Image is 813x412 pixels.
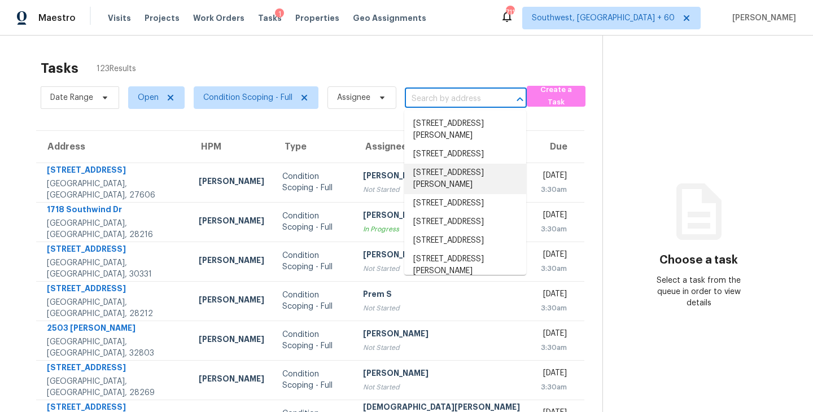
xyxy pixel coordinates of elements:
[353,12,426,24] span: Geo Assignments
[541,223,567,235] div: 3:30am
[659,255,738,266] h3: Choose a task
[354,131,532,163] th: Assignee
[363,170,523,184] div: [PERSON_NAME]
[47,204,181,218] div: 1718 Southwind Dr
[47,218,181,240] div: [GEOGRAPHIC_DATA], [GEOGRAPHIC_DATA], 28216
[295,12,339,24] span: Properties
[363,263,523,274] div: Not Started
[541,263,567,274] div: 3:30am
[404,164,526,194] li: [STREET_ADDRESS][PERSON_NAME]
[282,329,344,352] div: Condition Scoping - Full
[258,14,282,22] span: Tasks
[199,176,264,190] div: [PERSON_NAME]
[651,275,747,309] div: Select a task from the queue in order to view details
[199,334,264,348] div: [PERSON_NAME]
[532,131,584,163] th: Due
[541,184,567,195] div: 3:30am
[47,283,181,297] div: [STREET_ADDRESS]
[282,369,344,391] div: Condition Scoping - Full
[527,86,585,107] button: Create a Task
[282,290,344,312] div: Condition Scoping - Full
[404,194,526,213] li: [STREET_ADDRESS]
[363,328,523,342] div: [PERSON_NAME]
[47,336,181,359] div: [GEOGRAPHIC_DATA], [GEOGRAPHIC_DATA], 32803
[50,92,93,103] span: Date Range
[97,63,136,74] span: 123 Results
[275,8,284,20] div: 1
[337,92,370,103] span: Assignee
[404,145,526,164] li: [STREET_ADDRESS]
[145,12,180,24] span: Projects
[363,209,523,223] div: [PERSON_NAME]
[199,215,264,229] div: [PERSON_NAME]
[282,171,344,194] div: Condition Scoping - Full
[38,12,76,24] span: Maestro
[363,288,523,303] div: Prem S
[47,322,181,336] div: 2503 [PERSON_NAME]
[404,213,526,231] li: [STREET_ADDRESS]
[199,373,264,387] div: [PERSON_NAME]
[532,12,675,24] span: Southwest, [GEOGRAPHIC_DATA] + 60
[199,255,264,269] div: [PERSON_NAME]
[363,382,523,393] div: Not Started
[506,7,514,18] div: 711
[47,178,181,201] div: [GEOGRAPHIC_DATA], [GEOGRAPHIC_DATA], 27606
[47,376,181,398] div: [GEOGRAPHIC_DATA], [GEOGRAPHIC_DATA], 28269
[47,243,181,257] div: [STREET_ADDRESS]
[47,362,181,376] div: [STREET_ADDRESS]
[47,257,181,280] div: [GEOGRAPHIC_DATA], [GEOGRAPHIC_DATA], 30331
[363,184,523,195] div: Not Started
[41,63,78,74] h2: Tasks
[404,250,526,280] li: [STREET_ADDRESS][PERSON_NAME]
[199,294,264,308] div: [PERSON_NAME]
[108,12,131,24] span: Visits
[47,164,181,178] div: [STREET_ADDRESS]
[363,367,523,382] div: [PERSON_NAME]
[541,367,567,382] div: [DATE]
[541,328,567,342] div: [DATE]
[363,249,523,263] div: [PERSON_NAME]
[541,209,567,223] div: [DATE]
[138,92,159,103] span: Open
[190,131,273,163] th: HPM
[404,231,526,250] li: [STREET_ADDRESS]
[47,297,181,319] div: [GEOGRAPHIC_DATA], [GEOGRAPHIC_DATA], 28212
[36,131,190,163] th: Address
[541,303,567,314] div: 3:30am
[203,92,292,103] span: Condition Scoping - Full
[404,115,526,145] li: [STREET_ADDRESS][PERSON_NAME]
[363,342,523,353] div: Not Started
[363,223,523,235] div: In Progress
[541,249,567,263] div: [DATE]
[363,303,523,314] div: Not Started
[532,84,580,109] span: Create a Task
[728,12,796,24] span: [PERSON_NAME]
[541,170,567,184] div: [DATE]
[282,250,344,273] div: Condition Scoping - Full
[405,90,495,108] input: Search by address
[273,131,353,163] th: Type
[541,382,567,393] div: 3:30am
[541,342,567,353] div: 3:30am
[282,211,344,233] div: Condition Scoping - Full
[541,288,567,303] div: [DATE]
[193,12,244,24] span: Work Orders
[512,91,528,107] button: Close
